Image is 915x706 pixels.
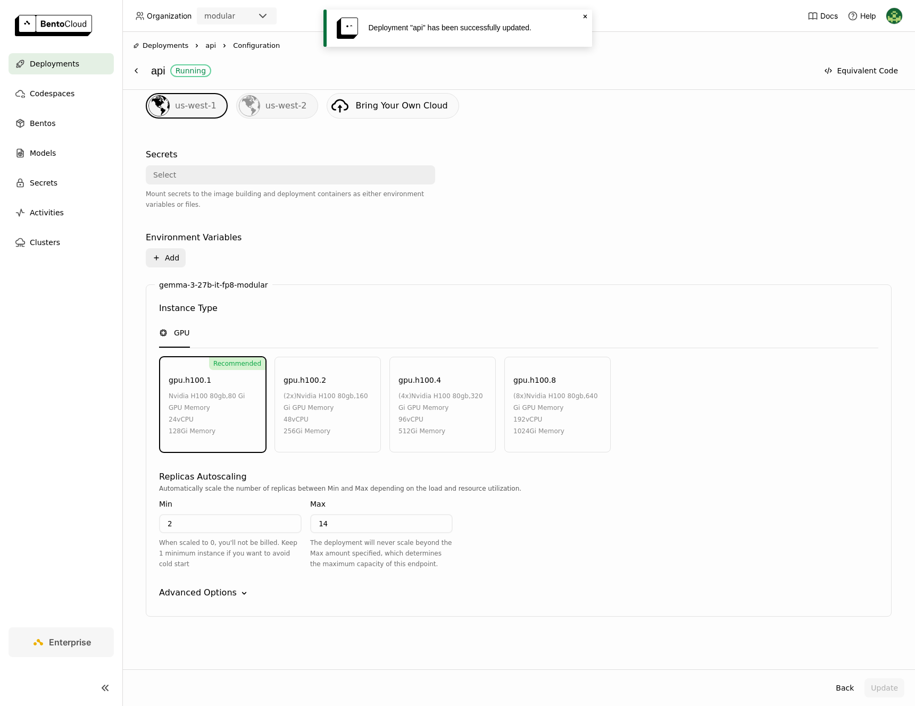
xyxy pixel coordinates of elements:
span: Codespaces [30,87,74,100]
div: gpu.h100.8 [513,374,556,386]
div: (8x) , 640 Gi GPU Memory [513,390,605,414]
a: Deployments [9,53,114,74]
span: api [205,40,216,51]
div: 96 vCPU [398,414,490,425]
a: Enterprise [9,627,114,657]
svg: Right [220,41,229,50]
span: Help [860,11,876,21]
a: Clusters [9,232,114,253]
div: , 80 Gi GPU Memory [169,390,260,414]
span: us-west-1 [175,100,217,111]
a: Docs [808,11,838,21]
div: gpu.h100.2 [284,374,326,386]
span: nvidia h100 80gb [296,392,354,400]
a: Bentos [9,113,114,134]
span: Secrets [30,176,57,189]
span: Deployments [30,57,79,70]
img: Kevin Bi [886,8,902,24]
div: api [151,61,812,81]
div: 128Gi Memory [169,425,260,437]
span: GPU [174,327,190,338]
div: Advanced Options [159,586,237,599]
div: gpu.h100.2(2x)nvidia h100 80gb,160 Gi GPU Memory48vCPU256Gi Memory [274,357,381,452]
label: gemma-3-27b-it-fp8-modular [159,281,268,289]
div: modular [204,11,235,21]
div: Deployments [133,40,188,51]
div: Mount secrets to the image building and deployment containers as either environment variables or ... [146,189,435,210]
div: gpu.h100.8(8x)nvidia h100 80gb,640 Gi GPU Memory192vCPU1024Gi Memory [504,357,611,452]
span: Clusters [30,236,60,249]
div: gpu.h100.1 [169,374,211,386]
span: Models [30,147,56,159]
a: Activities [9,202,114,223]
div: Recommended [209,357,265,370]
svg: Down [239,588,249,599]
svg: Close [581,12,589,21]
div: Automatically scale the number of replicas between Min and Max depending on the load and resource... [159,483,878,494]
span: Bring Your Own Cloud [356,100,448,111]
a: Bring Your Own Cloud [327,93,459,119]
button: Equivalent Code [818,61,904,80]
div: Instance Type [159,302,218,315]
span: Enterprise [49,637,91,648]
div: Running [176,66,206,75]
span: Bentos [30,117,55,130]
div: 24 vCPU [169,414,260,425]
div: Secrets [146,148,177,161]
div: 192 vCPU [513,414,605,425]
span: nvidia h100 80gb [411,392,469,400]
img: logo [15,15,92,36]
div: gpu.h100.4(4x)nvidia h100 80gb,320 Gi GPU Memory96vCPU512Gi Memory [389,357,496,452]
span: Deployments [143,40,188,51]
span: Docs [820,11,838,21]
span: Activities [30,206,64,219]
div: Deployment "api" has been successfully updated. [369,23,576,32]
a: Codespaces [9,83,114,104]
div: 48 vCPU [284,414,375,425]
button: Add [146,248,186,267]
div: Max [310,498,326,510]
div: Environment Variables [146,231,242,244]
div: gpu.h100.4 [398,374,441,386]
div: Help [847,11,876,21]
a: Secrets [9,172,114,194]
div: Min [159,498,172,510]
span: nvidia h100 80gb [169,392,226,400]
div: When scaled to 0, you'll not be billed. Keep 1 minimum instance if you want to avoid cold start [159,537,302,569]
input: Selected modular. [236,11,237,22]
nav: Breadcrumbs navigation [133,40,904,51]
div: 256Gi Memory [284,425,375,437]
span: nvidia h100 80gb [526,392,584,400]
svg: Plus [152,254,161,262]
div: 1024Gi Memory [513,425,605,437]
svg: Right [193,41,201,50]
span: Organization [147,11,192,21]
div: us-west-1 [146,93,228,119]
span: Configuration [233,40,280,51]
div: The deployment will never scale beyond the Max amount specified, which determines the maximum cap... [310,537,453,569]
div: (4x) , 320 Gi GPU Memory [398,390,490,414]
div: Replicas Autoscaling [159,470,247,483]
button: Update [864,678,904,697]
a: Models [9,142,114,164]
div: Recommendedgpu.h100.1nvidia h100 80gb,80 Gi GPU Memory24vCPU128Gi Memory [160,357,266,452]
div: Select [153,170,176,180]
div: Advanced Options [159,586,878,599]
div: (2x) , 160 Gi GPU Memory [284,390,375,414]
div: us-west-2 [236,93,318,119]
div: 512Gi Memory [398,425,490,437]
span: us-west-2 [265,100,307,111]
button: Back [829,678,860,697]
